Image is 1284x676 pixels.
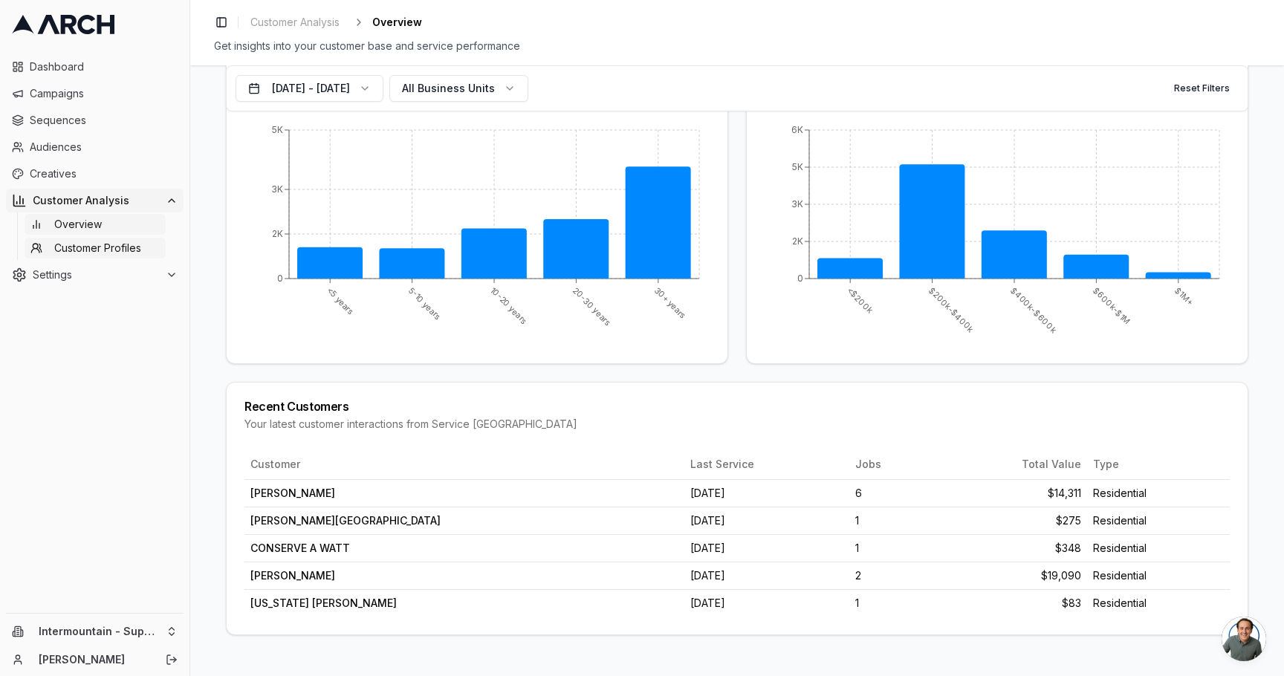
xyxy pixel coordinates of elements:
tspan: 5K [272,124,283,135]
nav: breadcrumb [244,12,422,33]
td: $ 19,090 [932,562,1087,589]
tspan: 2K [272,228,283,239]
td: Residential [1087,479,1230,507]
tspan: <5 years [325,285,357,317]
span: Campaigns [30,86,178,101]
td: [PERSON_NAME][GEOGRAPHIC_DATA] [244,507,684,534]
td: [DATE] [684,534,849,562]
th: Last Service [684,449,849,479]
button: Log out [161,649,182,670]
td: $ 83 [932,589,1087,617]
th: Type [1087,449,1230,479]
a: Audiences [6,135,184,159]
th: Total Value [932,449,1087,479]
button: Intermountain - Superior Water & Air [6,620,184,643]
a: Dashboard [6,55,184,79]
button: Customer Analysis [6,189,184,212]
td: [DATE] [684,562,849,589]
td: $ 14,311 [932,479,1087,507]
button: [DATE] - [DATE] [236,75,383,102]
tspan: $1M+ [1173,285,1195,308]
a: Customer Profiles [25,238,166,259]
span: Customer Profiles [54,241,141,256]
tspan: 10-20 years [488,285,530,327]
td: CONSERVE A WATT [244,534,684,562]
tspan: 20-30 years [571,285,614,328]
tspan: 5K [792,161,803,172]
td: Residential [1087,507,1230,534]
a: Sequences [6,108,184,132]
button: Settings [6,263,184,287]
span: Audiences [30,140,178,155]
a: Campaigns [6,82,184,105]
tspan: 5-10 years [406,285,444,322]
a: [PERSON_NAME] [39,652,149,667]
tspan: 3K [271,183,283,195]
td: [PERSON_NAME] [244,479,684,507]
th: Customer [244,449,684,479]
tspan: $200k-$400k [927,285,976,335]
span: Overview [54,217,102,232]
a: Creatives [6,162,184,186]
a: Overview [25,214,166,235]
td: [DATE] [684,479,849,507]
td: $ 348 [932,534,1087,562]
td: [DATE] [684,507,849,534]
a: Customer Analysis [244,12,346,33]
span: Intermountain - Superior Water & Air [39,625,160,638]
button: Reset Filters [1165,77,1239,100]
button: All Business Units [389,75,528,102]
td: 6 [849,479,932,507]
th: Jobs [849,449,932,479]
div: Your latest customer interactions from Service [GEOGRAPHIC_DATA] [244,417,1230,432]
span: Customer Analysis [250,15,340,30]
tspan: 6K [791,124,803,135]
td: 1 [849,589,932,617]
tspan: 3K [791,198,803,209]
td: 1 [849,507,932,534]
span: Customer Analysis [33,193,160,208]
td: [US_STATE] [PERSON_NAME] [244,589,684,617]
tspan: $600k-$1M [1091,285,1132,327]
div: Open chat [1222,617,1266,661]
td: Residential [1087,534,1230,562]
tspan: 30+ years [652,285,689,322]
span: All Business Units [402,81,495,96]
td: [PERSON_NAME] [244,562,684,589]
tspan: 2K [792,235,803,247]
span: Settings [33,267,160,282]
td: [DATE] [684,589,849,617]
td: 2 [849,562,932,589]
span: Creatives [30,166,178,181]
span: Dashboard [30,59,178,74]
div: Recent Customers [244,400,1230,412]
tspan: $400k-$600k [1008,285,1059,336]
span: Overview [372,15,422,30]
tspan: 0 [277,273,283,284]
span: Sequences [30,113,178,128]
td: $ 275 [932,507,1087,534]
tspan: 0 [797,273,803,284]
td: Residential [1087,562,1230,589]
div: Get insights into your customer base and service performance [214,39,1260,53]
tspan: <$200k [845,285,876,316]
td: Residential [1087,589,1230,617]
td: 1 [849,534,932,562]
